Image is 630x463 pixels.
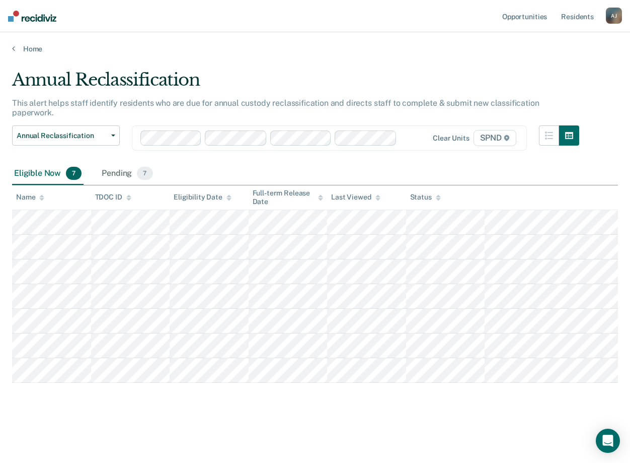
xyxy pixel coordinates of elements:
[606,8,622,24] button: AJ
[474,130,516,146] span: SPND
[12,98,539,117] p: This alert helps staff identify residents who are due for annual custody reclassification and dir...
[16,193,44,202] div: Name
[8,11,56,22] img: Recidiviz
[410,193,441,202] div: Status
[17,131,107,140] span: Annual Reclassification
[596,429,620,453] div: Open Intercom Messenger
[66,167,82,180] span: 7
[606,8,622,24] div: A J
[95,193,131,202] div: TDOC ID
[331,193,380,202] div: Last Viewed
[12,70,579,98] div: Annual Reclassification
[12,163,84,185] div: Eligible Now7
[253,189,324,206] div: Full-term Release Date
[174,193,231,202] div: Eligibility Date
[433,134,469,143] div: Clear units
[100,163,154,185] div: Pending7
[137,167,152,180] span: 7
[12,125,120,146] button: Annual Reclassification
[12,44,618,53] a: Home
